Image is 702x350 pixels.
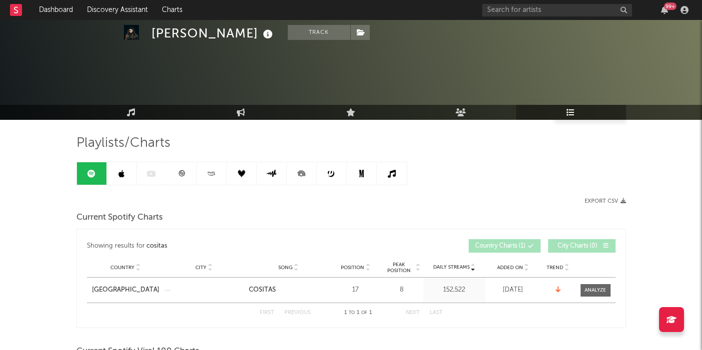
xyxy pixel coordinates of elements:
button: Country Charts(1) [469,239,541,253]
span: Peak Position [383,262,415,274]
div: 17 [333,285,378,295]
button: First [260,310,274,316]
span: to [349,311,355,315]
span: Added On [497,265,523,271]
span: Position [341,265,364,271]
span: Trend [547,265,563,271]
span: Song [278,265,293,271]
span: of [361,311,367,315]
div: 99 + [664,2,677,10]
input: Search for artists [482,4,632,16]
div: 1 1 1 [331,307,386,319]
button: Track [288,25,350,40]
div: [PERSON_NAME] [151,25,275,41]
button: City Charts(0) [548,239,616,253]
span: City Charts ( 0 ) [555,243,601,249]
div: COSITAS [249,285,276,295]
div: 152,522 [426,285,483,295]
div: Showing results for [87,239,351,253]
div: cositas [146,240,167,252]
button: 99+ [661,6,668,14]
span: Country Charts ( 1 ) [475,243,526,249]
span: Daily Streams [433,264,470,271]
div: [DATE] [488,285,538,295]
span: Playlists/Charts [76,137,170,149]
a: COSITAS [249,285,328,295]
span: City [195,265,206,271]
button: Previous [284,310,311,316]
a: [GEOGRAPHIC_DATA] [92,285,159,295]
button: Last [430,310,443,316]
span: Country [110,265,134,271]
button: Export CSV [585,198,626,204]
button: Next [406,310,420,316]
span: Current Spotify Charts [76,212,163,224]
div: 8 [383,285,421,295]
